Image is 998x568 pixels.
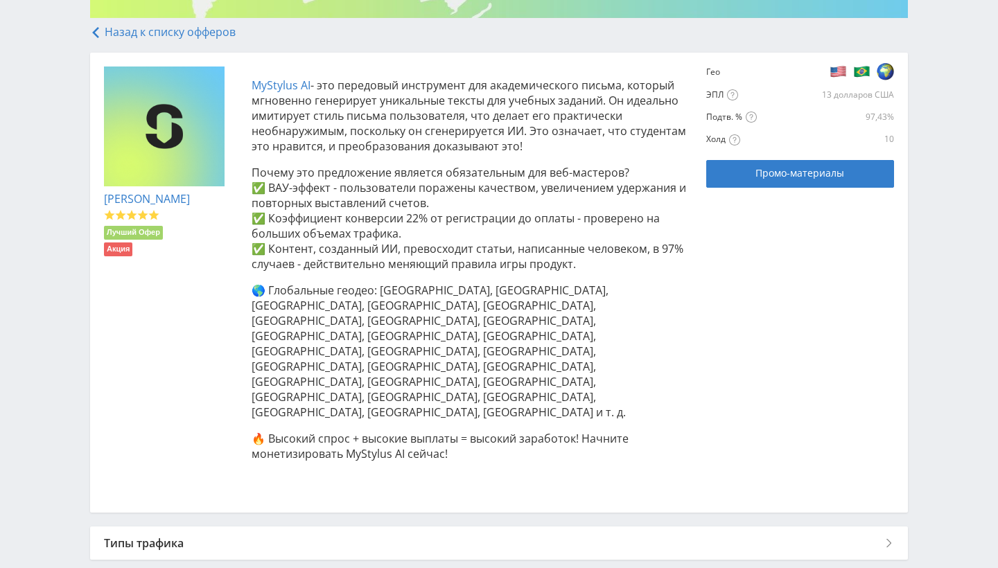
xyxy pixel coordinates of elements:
a: Назад к списку офферов [90,24,236,39]
p: Почему это предложение является обязательным для веб-мастеров? ✅ ВАУ-эффект - пользователи пораже... [252,165,693,272]
p: - это передовый инструмент для академического письма, который мгновенно генерирует уникальные тек... [252,78,693,154]
a: [PERSON_NAME] [104,191,190,206]
div: Гео [706,66,751,78]
div: 10 [834,134,894,145]
p: 🌎 Глобальные геодео: [GEOGRAPHIC_DATA], [GEOGRAPHIC_DATA], [GEOGRAPHIC_DATA], [GEOGRAPHIC_DATA], ... [252,283,693,420]
div: ЭПЛ [706,89,751,101]
li: Лучший Офер [104,226,163,240]
div: Холд [706,134,830,145]
a: Промо-материалы [706,160,893,188]
img: b2e5cb7c326a8f2fba0c03a72091f869.png [830,62,847,80]
div: 13 долларов США [754,89,894,100]
a: MyStylus AI [252,78,310,93]
li: Акция [104,242,132,256]
div: Типы трафика [90,526,908,560]
span: Промо-материалы [755,168,844,179]
div: 97,43% [834,112,894,123]
div: Подтв. % [706,112,830,123]
img: f6d4d8a03f8825964ffc357a2a065abb.png [853,62,870,80]
img: e836bfbd110e4da5150580c9a99ecb16.png [104,66,225,187]
p: 🔥 Высокий спрос + высокие выплаты = высокий заработок! Начните монетизировать MyStylus AI сейчас! [252,431,693,461]
img: 8ccb95d6cbc0ca5a259a7000f084d08e.png [877,62,894,80]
